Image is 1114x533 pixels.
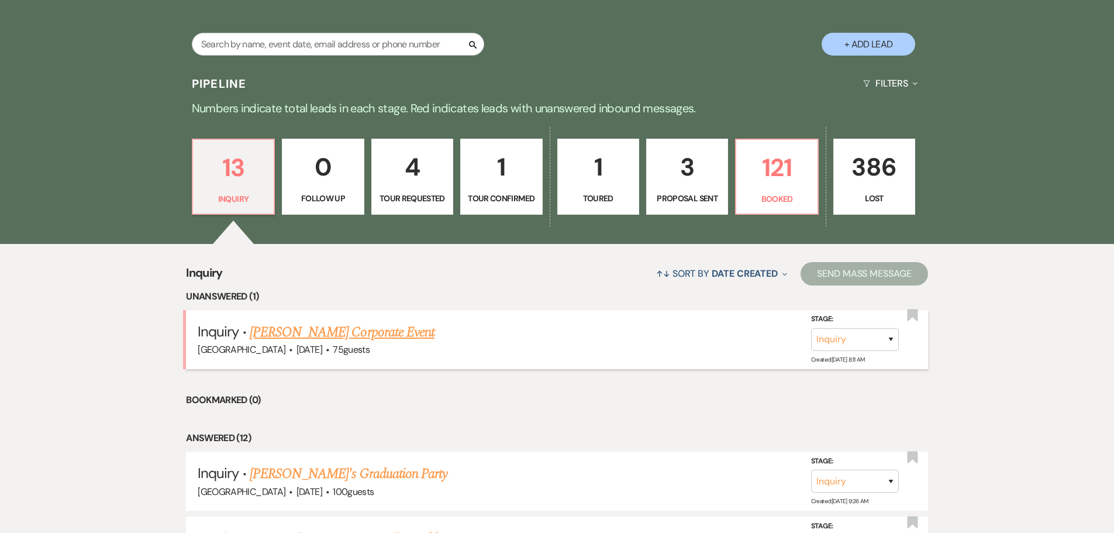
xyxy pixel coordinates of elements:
a: 13Inquiry [192,139,275,215]
p: 4 [379,147,446,187]
label: Stage: [811,313,899,326]
input: Search by name, event date, email address or phone number [192,33,484,56]
button: Sort By Date Created [651,258,792,289]
button: Send Mass Message [801,262,928,286]
span: [GEOGRAPHIC_DATA] [198,486,285,498]
p: 1 [565,147,632,187]
span: Inquiry [198,322,239,341]
a: 3Proposal Sent [646,139,728,215]
span: 100 guests [333,486,374,498]
span: ↑↓ [656,267,670,280]
p: Booked [743,192,810,205]
a: 1Tour Confirmed [460,139,542,215]
button: + Add Lead [822,33,915,56]
button: Filters [858,68,922,99]
a: 386Lost [833,139,915,215]
li: Answered (12) [186,431,928,446]
span: Created: [DATE] 9:26 AM [811,497,868,505]
a: 121Booked [735,139,818,215]
li: Unanswered (1) [186,289,928,304]
h3: Pipeline [192,75,247,92]
p: 1 [468,147,534,187]
p: 3 [654,147,720,187]
li: Bookmarked (0) [186,393,928,408]
span: Created: [DATE] 8:11 AM [811,356,865,363]
a: 4Tour Requested [371,139,453,215]
p: Inquiry [200,192,267,205]
p: 0 [289,147,356,187]
p: Tour Confirmed [468,192,534,205]
span: Inquiry [186,264,223,289]
label: Stage: [811,455,899,468]
span: [GEOGRAPHIC_DATA] [198,343,285,356]
p: Proposal Sent [654,192,720,205]
a: 1Toured [557,139,639,215]
p: 386 [841,147,908,187]
span: 75 guests [333,343,370,356]
p: Lost [841,192,908,205]
p: Follow Up [289,192,356,205]
p: 13 [200,148,267,187]
label: Stage: [811,520,899,533]
span: [DATE] [296,343,322,356]
span: Date Created [712,267,778,280]
a: [PERSON_NAME] Corporate Event [250,322,434,343]
a: [PERSON_NAME]'s Graduation Party [250,463,447,484]
p: Tour Requested [379,192,446,205]
p: 121 [743,148,810,187]
span: Inquiry [198,464,239,482]
p: Numbers indicate total leads in each stage. Red indicates leads with unanswered inbound messages. [136,99,978,118]
a: 0Follow Up [282,139,364,215]
p: Toured [565,192,632,205]
span: [DATE] [296,486,322,498]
